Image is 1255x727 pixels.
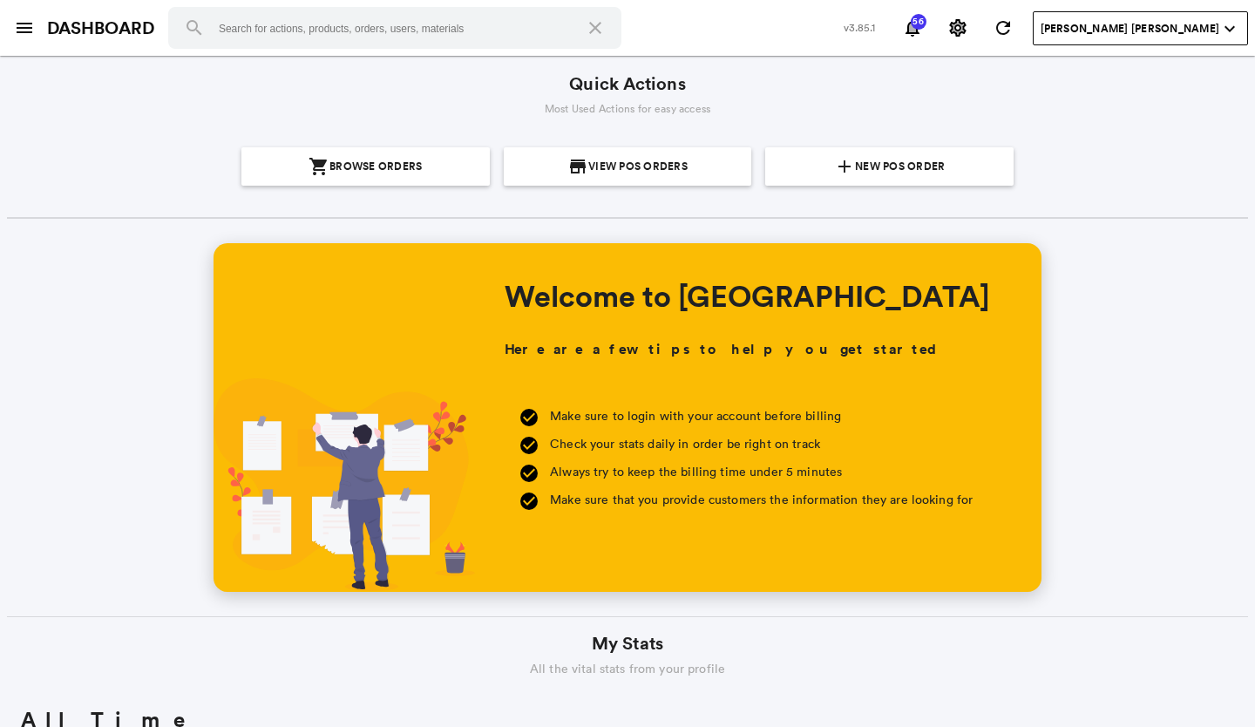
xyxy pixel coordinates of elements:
span: [PERSON_NAME] [PERSON_NAME] [1041,21,1219,37]
h3: Here are a few tips to help you get started [505,339,941,360]
a: {{action.icon}}View POS Orders [504,147,752,186]
button: Settings [940,10,975,45]
md-icon: search [184,17,205,38]
p: Always try to keep the billing time under 5 minutes [550,461,973,482]
md-icon: expand_more [1219,18,1240,39]
a: {{action.icon}}Browse Orders [241,147,490,186]
md-icon: {{action.icon}} [834,156,855,177]
button: Clear [574,7,616,49]
p: Make sure to login with your account before billing [550,405,973,426]
span: New POS Order [855,147,945,186]
md-icon: notifications [902,17,923,38]
md-icon: {{action.icon}} [567,156,588,177]
md-icon: {{action.icon}} [309,156,329,177]
span: All the vital stats from your profile [530,660,725,677]
span: v3.85.1 [844,20,876,35]
p: Make sure that you provide customers the information they are looking for [550,489,973,510]
md-icon: settings [947,17,968,38]
md-icon: check_circle [519,463,539,484]
a: {{action.icon}}New POS Order [765,147,1014,186]
md-icon: refresh [993,17,1014,38]
button: open sidebar [7,10,42,45]
span: 56 [910,17,927,26]
span: My Stats [592,631,663,656]
button: Refresh State [986,10,1021,45]
span: Most Used Actions for easy access [545,101,711,116]
input: Search for actions, products, orders, users, materials [168,7,621,49]
md-icon: check_circle [519,407,539,428]
md-icon: check_circle [519,435,539,456]
a: DASHBOARD [47,16,154,41]
md-icon: menu [14,17,35,38]
p: Check your stats daily in order be right on track [550,433,973,454]
h1: Welcome to [GEOGRAPHIC_DATA] [505,278,990,313]
md-icon: check_circle [519,491,539,512]
span: View POS Orders [588,147,688,186]
span: Browse Orders [329,147,422,186]
button: Search [173,7,215,49]
button: User [1033,11,1248,45]
span: Quick Actions [569,71,685,97]
button: Notifications [895,10,930,45]
md-icon: close [585,17,606,38]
